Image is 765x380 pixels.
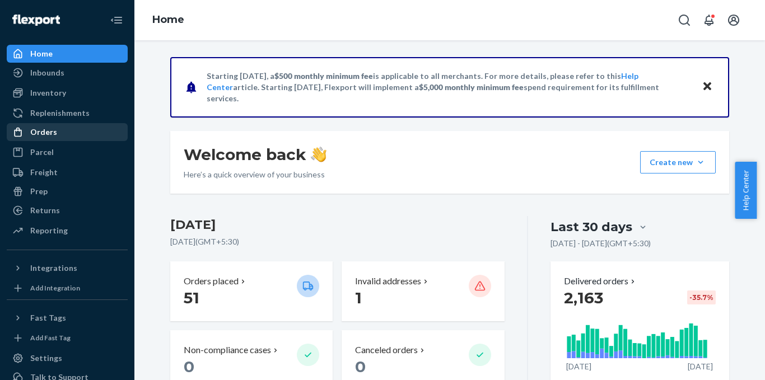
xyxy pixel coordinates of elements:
div: Add Fast Tag [30,333,71,343]
button: Open notifications [698,9,720,31]
a: Add Fast Tag [7,331,128,345]
button: Orders placed 51 [170,261,333,321]
a: Parcel [7,143,128,161]
p: [DATE] [688,361,713,372]
div: Returns [30,205,60,216]
h1: Welcome back [184,144,326,165]
p: [DATE] ( GMT+5:30 ) [170,236,505,247]
span: 1 [355,288,362,307]
button: Open Search Box [673,9,696,31]
button: Help Center [735,162,757,219]
span: 51 [184,288,199,307]
a: Returns [7,201,128,219]
button: Delivered orders [564,275,637,288]
button: Close Navigation [105,9,128,31]
div: Home [30,48,53,59]
div: Orders [30,126,57,138]
button: Fast Tags [7,309,128,327]
span: $5,000 monthly minimum fee [419,82,524,92]
span: 0 [355,357,366,376]
div: Last 30 days [551,218,632,236]
div: Integrations [30,262,77,274]
img: hand-wave emoji [311,147,326,162]
button: Create new [640,151,716,173]
a: Inbounds [7,64,128,82]
span: 2,163 [564,288,603,307]
button: Close [700,79,715,95]
button: Integrations [7,259,128,277]
p: Invalid addresses [355,275,421,288]
div: -35.7 % [687,290,716,304]
a: Add Integration [7,282,128,295]
h3: [DATE] [170,216,505,234]
div: Reporting [30,225,68,236]
p: [DATE] - [DATE] ( GMT+5:30 ) [551,238,651,249]
div: Parcel [30,147,54,158]
div: Add Integration [30,283,80,293]
a: Home [7,45,128,63]
p: Orders placed [184,275,239,288]
a: Prep [7,182,128,200]
a: Orders [7,123,128,141]
button: Open account menu [722,9,745,31]
div: Freight [30,167,58,178]
p: Here’s a quick overview of your business [184,169,326,180]
div: Replenishments [30,107,90,119]
div: Prep [30,186,48,197]
div: Inventory [30,87,66,98]
img: Flexport logo [12,15,60,26]
a: Home [152,13,184,26]
span: 0 [184,357,194,376]
div: Inbounds [30,67,64,78]
div: Fast Tags [30,312,66,323]
a: Freight [7,163,128,181]
button: Invalid addresses 1 [342,261,504,321]
p: Starting [DATE], a is applicable to all merchants. For more details, please refer to this article... [207,71,691,104]
p: Non-compliance cases [184,344,271,356]
a: Reporting [7,222,128,240]
a: Inventory [7,84,128,102]
p: Canceled orders [355,344,418,356]
ol: breadcrumbs [143,4,193,36]
span: $500 monthly minimum fee [274,71,373,81]
a: Replenishments [7,104,128,122]
p: [DATE] [566,361,591,372]
div: Settings [30,353,62,364]
a: Settings [7,349,128,367]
